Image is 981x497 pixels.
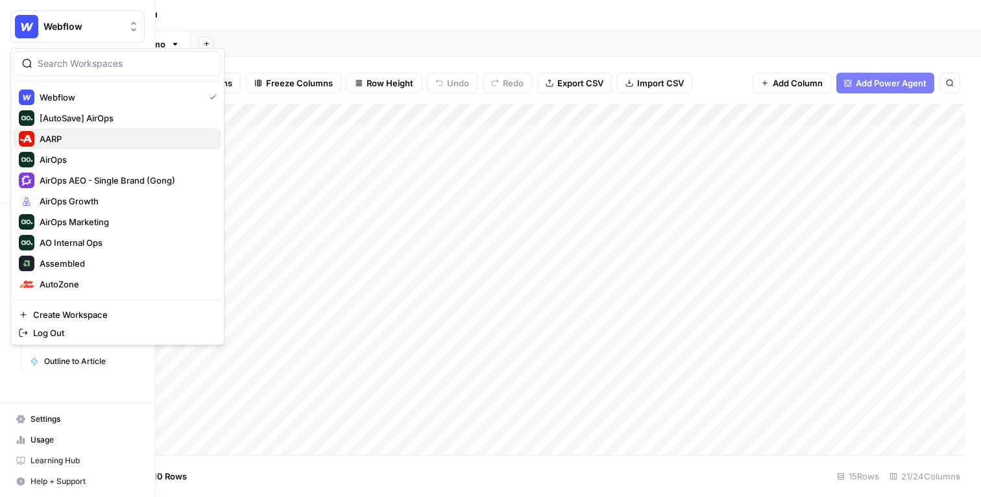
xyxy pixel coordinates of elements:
[19,110,34,126] img: [AutoSave] AirOps Logo
[44,356,139,367] span: Outline to Article
[637,77,684,90] span: Import CSV
[135,470,187,483] span: Add 10 Rows
[24,351,145,372] a: Outline to Article
[773,77,823,90] span: Add Column
[40,153,211,166] span: AirOps
[19,90,34,105] img: Webflow Logo
[832,466,884,487] div: 15 Rows
[40,91,199,104] span: Webflow
[10,450,145,471] a: Learning Hub
[537,73,612,93] button: Export CSV
[19,256,34,271] img: Assembled Logo
[447,77,469,90] span: Undo
[19,235,34,250] img: AO Internal Ops Logo
[33,326,211,339] span: Log Out
[617,73,692,93] button: Import CSV
[40,236,211,249] span: AO Internal Ops
[19,214,34,230] img: AirOps Marketing Logo
[503,77,524,90] span: Redo
[19,131,34,147] img: AARP Logo
[33,308,211,321] span: Create Workspace
[30,455,139,467] span: Learning Hub
[10,409,145,430] a: Settings
[266,77,333,90] span: Freeze Columns
[19,152,34,167] img: AirOps Logo
[884,466,965,487] div: 21/24 Columns
[19,276,34,292] img: AutoZone Logo
[10,430,145,450] a: Usage
[30,476,139,487] span: Help + Support
[483,73,532,93] button: Redo
[14,324,221,342] a: Log Out
[856,77,926,90] span: Add Power Agent
[15,15,38,38] img: Webflow Logo
[40,278,211,291] span: AutoZone
[30,434,139,446] span: Usage
[427,73,478,93] button: Undo
[43,20,122,33] span: Webflow
[38,57,213,70] input: Search Workspaces
[30,413,139,425] span: Settings
[14,306,221,324] a: Create Workspace
[557,77,603,90] span: Export CSV
[836,73,934,93] button: Add Power Agent
[367,77,413,90] span: Row Height
[40,132,211,145] span: AARP
[753,73,831,93] button: Add Column
[40,112,211,125] span: [AutoSave] AirOps
[346,73,422,93] button: Row Height
[40,257,211,270] span: Assembled
[40,195,211,208] span: AirOps Growth
[10,48,224,345] div: Workspace: Webflow
[10,471,145,492] button: Help + Support
[246,73,341,93] button: Freeze Columns
[19,193,34,209] img: AirOps Growth Logo
[40,215,211,228] span: AirOps Marketing
[10,10,145,43] button: Workspace: Webflow
[19,173,34,188] img: AirOps AEO - Single Brand (Gong) Logo
[40,174,211,187] span: AirOps AEO - Single Brand (Gong)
